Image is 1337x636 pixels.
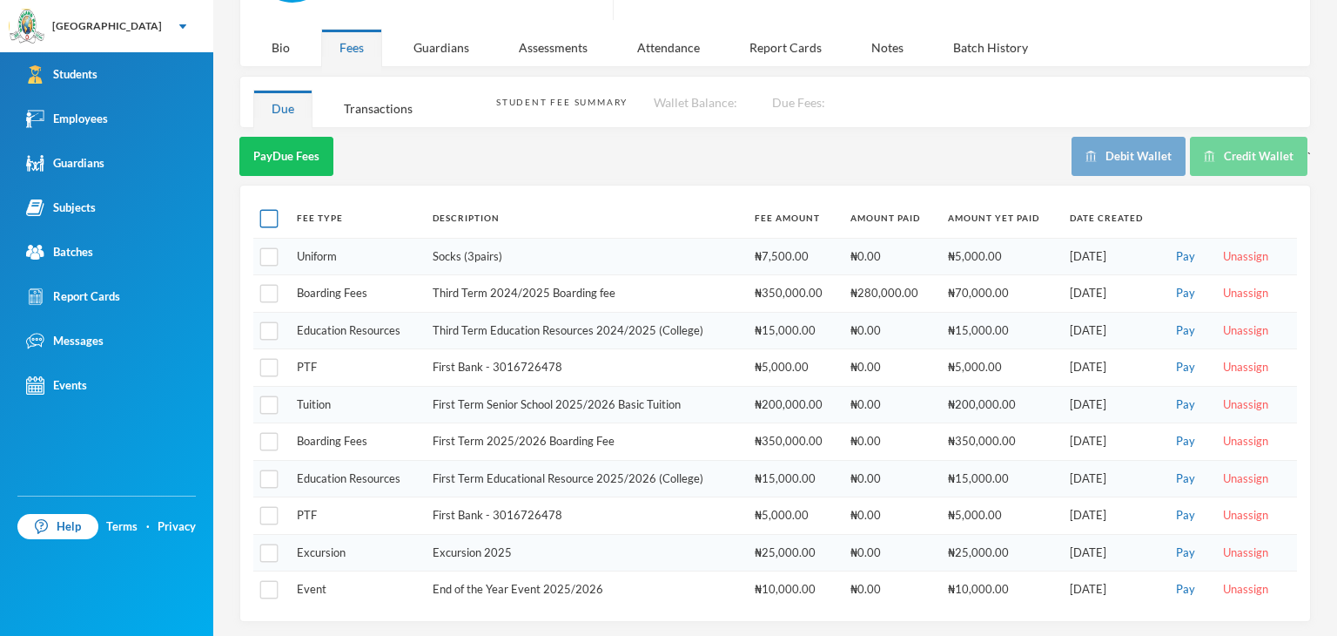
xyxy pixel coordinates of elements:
[939,386,1061,423] td: ₦200,000.00
[939,312,1061,349] td: ₦15,000.00
[939,460,1061,497] td: ₦15,000.00
[424,423,747,461] td: First Term 2025/2026 Boarding Fee
[239,137,333,176] button: PayDue Fees
[1061,312,1162,349] td: [DATE]
[1171,247,1200,267] button: Pay
[1218,247,1273,267] button: Unassign
[935,29,1046,66] div: Batch History
[288,275,424,313] td: Boarding Fees
[26,110,108,128] div: Employees
[1171,358,1200,377] button: Pay
[288,534,424,572] td: Excursion
[26,65,97,84] div: Students
[746,238,842,275] td: ₦7,500.00
[746,534,842,572] td: ₦25,000.00
[939,534,1061,572] td: ₦25,000.00
[326,90,431,127] div: Transactions
[1171,396,1200,415] button: Pay
[746,423,842,461] td: ₦350,000.00
[1072,137,1311,176] div: `
[424,349,747,387] td: First Bank - 3016726478
[424,199,747,238] th: Description
[106,518,138,536] a: Terms
[746,349,842,387] td: ₦5,000.00
[1218,544,1273,563] button: Unassign
[746,386,842,423] td: ₦200,000.00
[939,497,1061,535] td: ₦5,000.00
[288,572,424,608] td: Event
[842,572,939,608] td: ₦0.00
[1061,386,1162,423] td: [DATE]
[26,376,87,395] div: Events
[939,275,1061,313] td: ₦70,000.00
[288,423,424,461] td: Boarding Fees
[746,275,842,313] td: ₦350,000.00
[26,154,104,173] div: Guardians
[842,199,939,238] th: Amount Paid
[1061,275,1162,313] td: [DATE]
[842,497,939,535] td: ₦0.00
[654,95,737,110] span: Wallet Balance:
[853,29,922,66] div: Notes
[288,238,424,275] td: Uniform
[746,572,842,608] td: ₦10,000.00
[424,460,747,497] td: First Term Educational Resource 2025/2026 (College)
[1218,506,1273,525] button: Unassign
[253,90,312,127] div: Due
[52,18,162,34] div: [GEOGRAPHIC_DATA]
[939,572,1061,608] td: ₦10,000.00
[731,29,840,66] div: Report Cards
[1218,470,1273,489] button: Unassign
[939,199,1061,238] th: Amount Yet Paid
[842,312,939,349] td: ₦0.00
[1061,423,1162,461] td: [DATE]
[746,312,842,349] td: ₦15,000.00
[146,518,150,536] div: ·
[26,243,93,261] div: Batches
[288,386,424,423] td: Tuition
[1061,349,1162,387] td: [DATE]
[1171,284,1200,303] button: Pay
[158,518,196,536] a: Privacy
[939,238,1061,275] td: ₦5,000.00
[17,514,98,540] a: Help
[1171,470,1200,489] button: Pay
[288,497,424,535] td: PTF
[842,386,939,423] td: ₦0.00
[842,460,939,497] td: ₦0.00
[1190,137,1307,176] button: Credit Wallet
[1218,284,1273,303] button: Unassign
[424,312,747,349] td: Third Term Education Resources 2024/2025 (College)
[1218,358,1273,377] button: Unassign
[424,572,747,608] td: End of the Year Event 2025/2026
[395,29,487,66] div: Guardians
[424,275,747,313] td: Third Term 2024/2025 Boarding fee
[842,534,939,572] td: ₦0.00
[288,460,424,497] td: Education Resources
[10,10,44,44] img: logo
[1171,580,1200,599] button: Pay
[1171,544,1200,563] button: Pay
[424,238,747,275] td: Socks (3pairs)
[842,238,939,275] td: ₦0.00
[772,95,825,110] span: Due Fees:
[939,349,1061,387] td: ₦5,000.00
[1218,432,1273,451] button: Unassign
[746,497,842,535] td: ₦5,000.00
[1218,580,1273,599] button: Unassign
[1218,396,1273,415] button: Unassign
[321,29,382,66] div: Fees
[1171,321,1200,341] button: Pay
[26,288,120,306] div: Report Cards
[1061,572,1162,608] td: [DATE]
[1171,432,1200,451] button: Pay
[26,332,104,350] div: Messages
[1061,460,1162,497] td: [DATE]
[842,349,939,387] td: ₦0.00
[1061,238,1162,275] td: [DATE]
[1061,497,1162,535] td: [DATE]
[288,199,424,238] th: Fee Type
[939,423,1061,461] td: ₦350,000.00
[842,275,939,313] td: ₦280,000.00
[496,96,628,109] div: Student Fee Summary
